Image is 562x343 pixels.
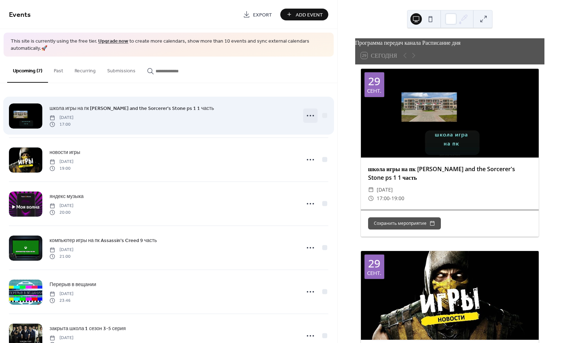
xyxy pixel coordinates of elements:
[49,104,214,112] a: школа игры на пк [PERSON_NAME] and the Sorcerer's Stone ps 1 1 часть
[391,194,404,203] span: 19:00
[49,149,80,156] span: новости игры
[361,165,539,182] div: школа игры на пк [PERSON_NAME] and the Sorcerer's Stone ps 1 1 часть
[367,88,381,93] div: сент.
[368,217,441,230] button: Сохранить мероприятие
[49,247,73,253] span: [DATE]
[280,9,328,20] button: Add Event
[253,11,272,19] span: Export
[296,11,323,19] span: Add Event
[49,115,73,121] span: [DATE]
[11,38,327,52] span: This site is currently using the free tier. to create more calendars, show more than 10 events an...
[98,37,128,46] a: Upgrade now
[48,57,69,82] button: Past
[49,192,84,201] a: яндекс музыка
[49,203,73,209] span: [DATE]
[9,8,31,22] span: Events
[49,105,214,112] span: школа игры на пк [PERSON_NAME] and the Sorcerer's Stone ps 1 1 часть
[368,185,374,194] div: ​
[49,335,73,341] span: [DATE]
[390,194,391,203] span: -
[49,209,73,216] span: 20:00
[355,38,544,47] div: Программа передач канала Расписание дня
[368,194,374,203] div: ​
[49,121,73,127] span: 17:00
[49,148,80,156] a: новости игры
[367,270,381,276] div: сент.
[49,324,125,333] a: закрыта школа 1 сезон 3-5 серия
[49,280,96,289] a: Перерыв в вещании
[49,325,125,333] span: закрыта школа 1 сезон 3-5 серия
[368,76,380,87] div: 29
[101,57,141,82] button: Submissions
[49,159,73,165] span: [DATE]
[377,185,393,194] span: [DATE]
[49,291,73,297] span: [DATE]
[238,9,277,20] a: Export
[69,57,101,82] button: Recurring
[49,253,73,260] span: 21:00
[7,57,48,83] button: Upcoming (7)
[368,258,380,269] div: 29
[377,194,390,203] span: 17:00
[49,236,157,245] a: компьютер игры на пк Assassin's Creed 9 часть
[49,165,73,171] span: 19:00
[49,297,73,304] span: 23:46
